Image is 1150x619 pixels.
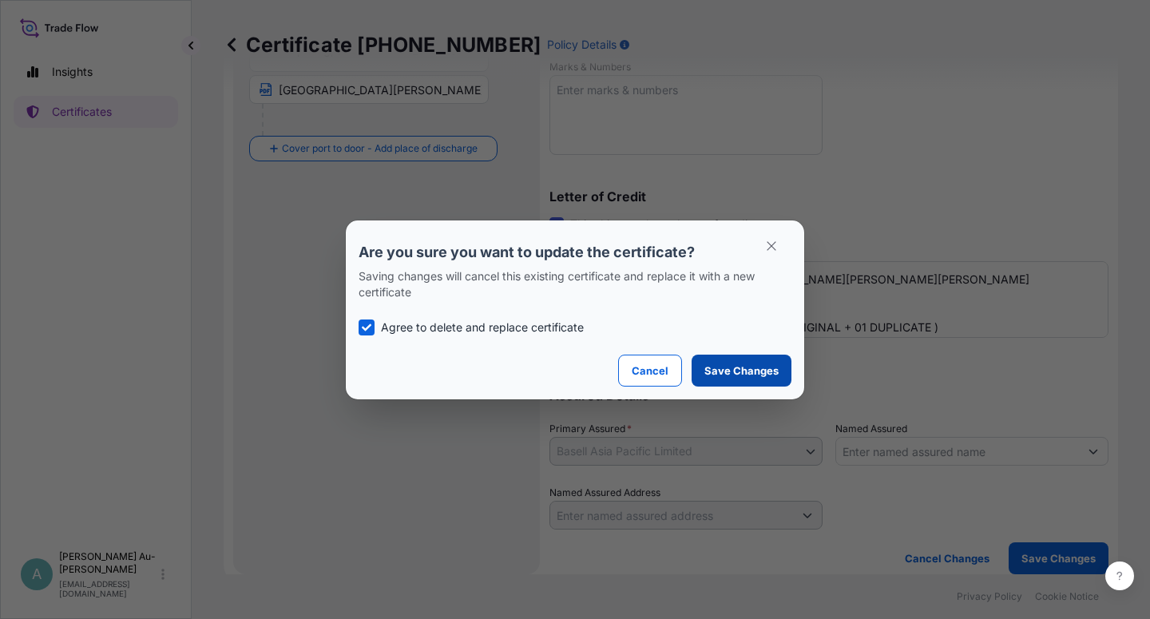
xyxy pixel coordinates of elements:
[704,363,779,379] p: Save Changes
[632,363,668,379] p: Cancel
[359,268,791,300] p: Saving changes will cancel this existing certificate and replace it with a new certificate
[618,355,682,387] button: Cancel
[381,319,584,335] p: Agree to delete and replace certificate
[692,355,791,387] button: Save Changes
[359,243,791,262] p: Are you sure you want to update the certificate?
